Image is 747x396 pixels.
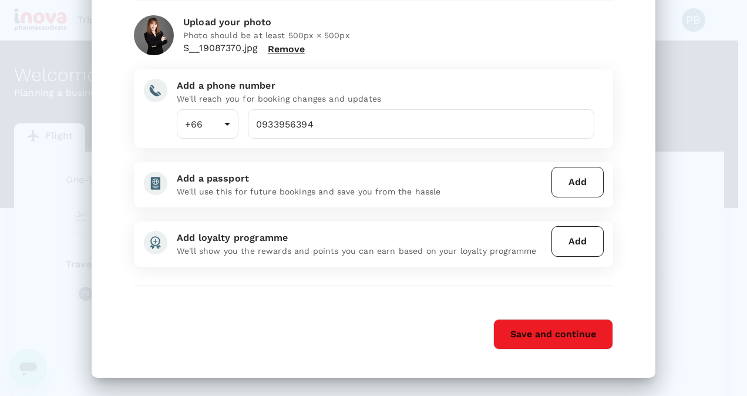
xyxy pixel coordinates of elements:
[177,245,547,257] p: We'll show you the rewards and points you can earn based on your loyalty programme
[248,109,594,139] input: Your phone number
[177,172,547,186] div: Add a passport
[177,186,547,197] p: We'll use this for future bookings and save you from the hassle
[493,319,613,350] button: Save and continue
[134,15,174,55] img: 9k=
[177,231,547,245] div: Add loyalty programme
[183,42,258,53] span: S__19087370.jpg
[143,79,167,102] img: add-phone-number
[143,172,167,195] img: add-passport
[177,93,594,105] p: We'll reach you for booking changes and updates
[267,44,305,55] button: Remove
[183,29,613,41] p: Photo should be at least 500px × 500px
[185,119,203,130] span: +66
[143,231,167,254] img: add-loyalty
[177,109,238,139] div: +66
[177,79,594,93] div: Add a phone number
[551,167,604,197] button: Add
[183,15,613,29] div: Upload your photo
[551,226,604,257] button: Add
